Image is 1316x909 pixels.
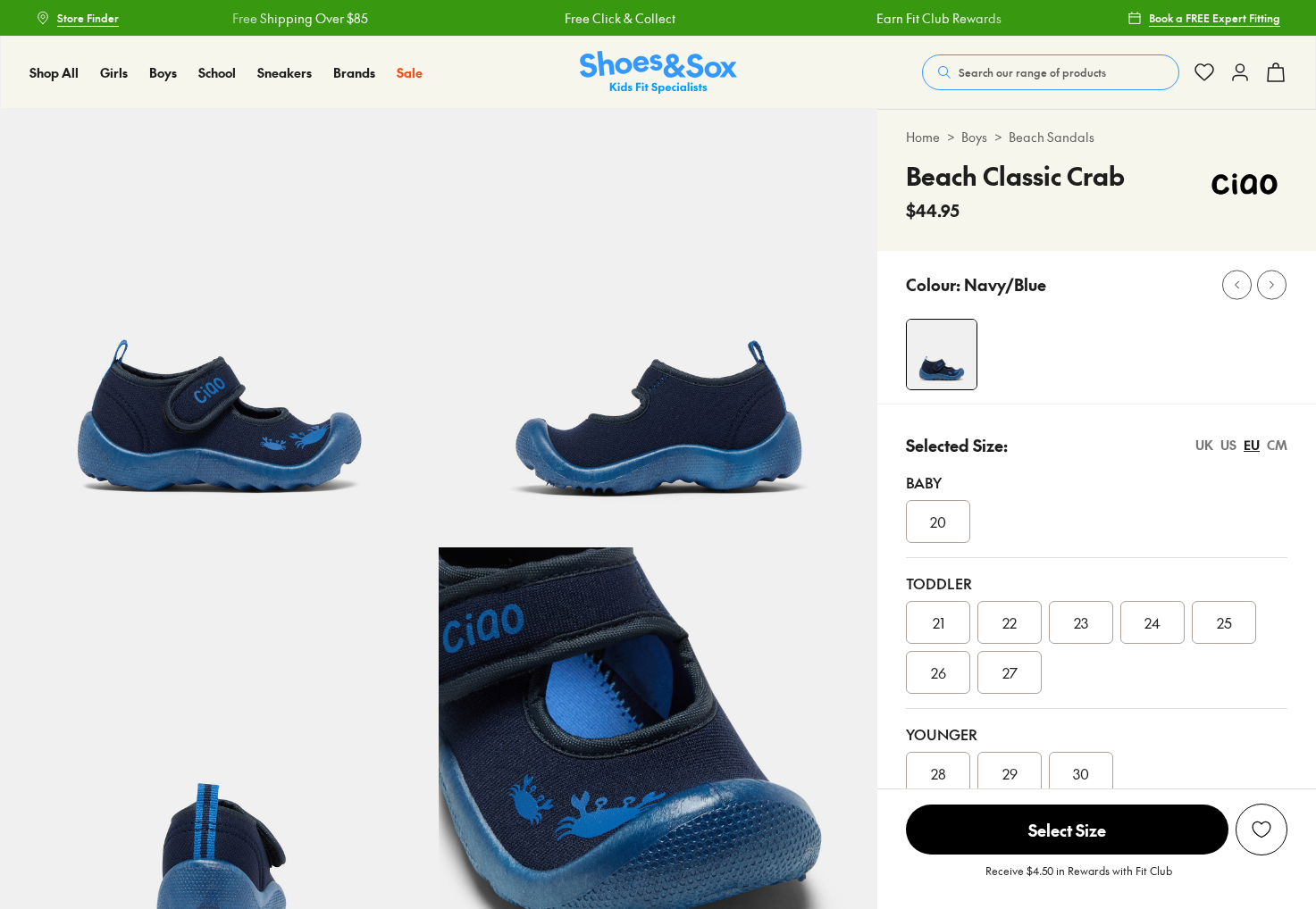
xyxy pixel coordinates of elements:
[964,272,1046,296] p: Navy/Blue
[397,63,423,81] span: Sale
[29,63,79,82] a: Shop All
[439,109,877,547] img: 5-554473_1
[445,9,556,28] a: Free Click & Collect
[1073,763,1089,784] span: 30
[1127,2,1280,34] a: Book a FREE Expert Fitting
[959,64,1106,80] span: Search our range of products
[29,63,79,81] span: Shop All
[1244,436,1260,454] div: EU
[580,51,737,95] a: Shoes & Sox
[1195,436,1213,454] div: UK
[906,804,1228,855] button: Select Size
[906,805,1228,855] span: Select Size
[757,9,882,28] a: Earn Fit Club Rewards
[1217,612,1232,633] span: 25
[907,320,977,389] img: 4-554472_1
[931,662,946,683] span: 26
[257,63,312,82] a: Sneakers
[397,63,423,82] a: Sale
[906,198,960,222] span: $44.95
[57,10,119,26] span: Store Finder
[906,572,1287,594] div: Toddler
[1002,612,1017,633] span: 22
[257,63,312,81] span: Sneakers
[1074,612,1088,633] span: 23
[906,157,1125,195] h4: Beach Classic Crab
[922,54,1179,90] button: Search our range of products
[198,63,236,82] a: School
[1220,436,1236,454] div: US
[930,511,946,532] span: 20
[1071,9,1207,28] a: Free Shipping Over $85
[100,63,128,82] a: Girls
[1002,763,1018,784] span: 29
[906,128,940,146] a: Home
[933,612,944,633] span: 21
[985,863,1172,895] p: Receive $4.50 in Rewards with Fit Club
[906,471,1287,493] div: Baby
[149,63,177,81] span: Boys
[1002,662,1018,683] span: 27
[580,51,737,95] img: SNS_Logo_Responsive.svg
[906,433,1008,457] p: Selected Size:
[906,128,1287,146] div: > >
[1149,10,1280,26] span: Book a FREE Expert Fitting
[1236,804,1287,855] button: Add to Wishlist
[100,63,128,81] span: Girls
[1009,128,1094,146] a: Beach Sandals
[333,63,375,81] span: Brands
[906,723,1287,745] div: Younger
[961,128,987,146] a: Boys
[1202,157,1287,211] img: Vendor logo
[333,63,375,82] a: Brands
[113,9,248,28] a: Free Shipping Over $85
[149,63,177,82] a: Boys
[906,272,960,296] p: Colour:
[1144,612,1161,633] span: 24
[1267,436,1287,454] div: CM
[198,63,236,81] span: School
[36,2,119,34] a: Store Finder
[931,763,946,784] span: 28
